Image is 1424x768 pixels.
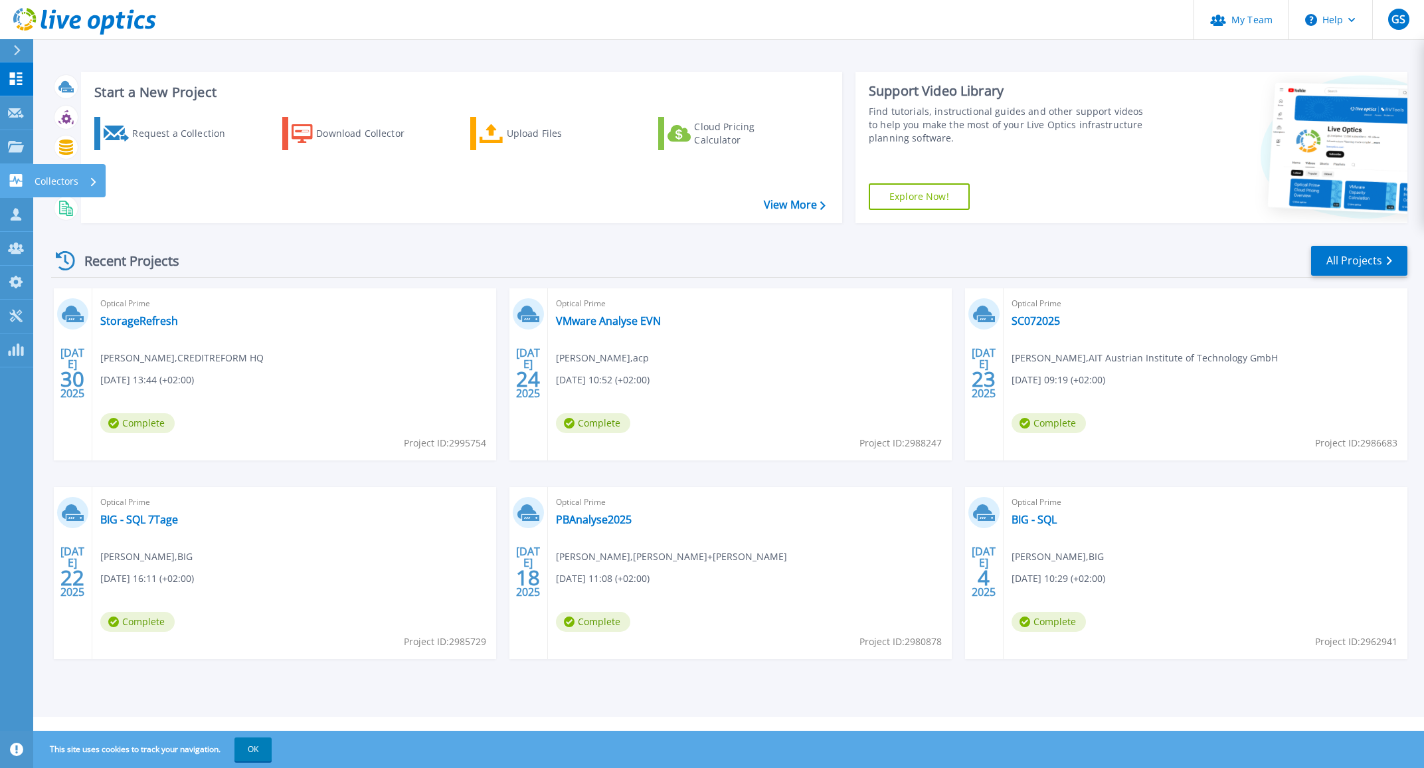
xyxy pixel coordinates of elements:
a: SC072025 [1012,314,1060,328]
div: [DATE] 2025 [971,349,996,397]
span: Complete [556,612,630,632]
a: BIG - SQL 7Tage [100,513,178,526]
span: Complete [1012,612,1086,632]
span: Optical Prime [100,495,488,510]
h3: Start a New Project [94,85,825,100]
div: Recent Projects [51,244,197,277]
a: Request a Collection [94,117,242,150]
span: Complete [1012,413,1086,433]
span: Project ID: 2962941 [1315,634,1397,649]
p: Collectors [35,164,78,199]
span: GS [1391,14,1405,25]
span: Optical Prime [100,296,488,311]
span: [PERSON_NAME] , [PERSON_NAME]+[PERSON_NAME] [556,549,787,564]
span: Project ID: 2988247 [859,436,942,450]
span: [DATE] 10:52 (+02:00) [556,373,650,387]
span: Complete [100,413,175,433]
a: Cloud Pricing Calculator [658,117,806,150]
button: OK [234,737,272,761]
span: [PERSON_NAME] , acp [556,351,649,365]
div: Upload Files [507,120,613,147]
a: All Projects [1311,246,1407,276]
span: 23 [972,373,996,385]
div: Request a Collection [132,120,238,147]
div: Cloud Pricing Calculator [694,120,800,147]
span: [PERSON_NAME] , AIT Austrian Institute of Technology GmbH [1012,351,1278,365]
div: Support Video Library [869,82,1152,100]
div: [DATE] 2025 [60,349,85,397]
span: Complete [100,612,175,632]
span: [DATE] 10:29 (+02:00) [1012,571,1105,586]
div: [DATE] 2025 [971,547,996,596]
span: Project ID: 2980878 [859,634,942,649]
span: [DATE] 13:44 (+02:00) [100,373,194,387]
span: [PERSON_NAME] , BIG [100,549,193,564]
span: Optical Prime [1012,296,1399,311]
a: VMware Analyse EVN [556,314,661,328]
span: Project ID: 2986683 [1315,436,1397,450]
a: PBAnalyse2025 [556,513,632,526]
span: Project ID: 2995754 [404,436,486,450]
span: 18 [516,572,540,583]
span: 22 [60,572,84,583]
div: [DATE] 2025 [515,547,541,596]
div: [DATE] 2025 [515,349,541,397]
span: This site uses cookies to track your navigation. [37,737,272,761]
span: 4 [978,572,990,583]
span: [DATE] 16:11 (+02:00) [100,571,194,586]
span: [DATE] 09:19 (+02:00) [1012,373,1105,387]
span: 30 [60,373,84,385]
span: Complete [556,413,630,433]
div: [DATE] 2025 [60,547,85,596]
div: Find tutorials, instructional guides and other support videos to help you make the most of your L... [869,105,1152,145]
a: StorageRefresh [100,314,178,328]
a: Explore Now! [869,183,970,210]
span: Project ID: 2985729 [404,634,486,649]
a: BIG - SQL [1012,513,1057,526]
span: [PERSON_NAME] , BIG [1012,549,1104,564]
span: Optical Prime [1012,495,1399,510]
span: Optical Prime [556,296,944,311]
span: Optical Prime [556,495,944,510]
a: Download Collector [282,117,430,150]
span: [PERSON_NAME] , CREDITREFORM HQ [100,351,264,365]
a: View More [764,199,826,211]
a: Upload Files [470,117,618,150]
div: Download Collector [316,120,422,147]
span: [DATE] 11:08 (+02:00) [556,571,650,586]
span: 24 [516,373,540,385]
